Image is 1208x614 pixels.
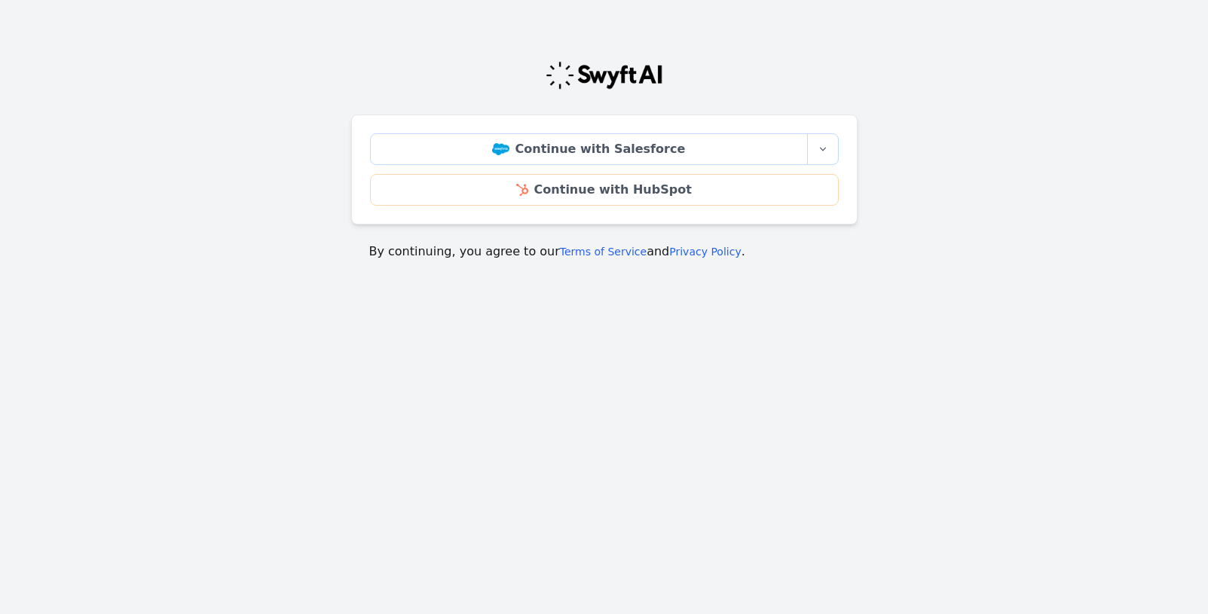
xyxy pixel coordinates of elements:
[560,246,647,258] a: Terms of Service
[369,243,839,261] p: By continuing, you agree to our and .
[516,184,528,196] img: HubSpot
[492,143,509,155] img: Salesforce
[370,133,808,165] a: Continue with Salesforce
[545,60,664,90] img: Swyft Logo
[370,174,839,206] a: Continue with HubSpot
[669,246,741,258] a: Privacy Policy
